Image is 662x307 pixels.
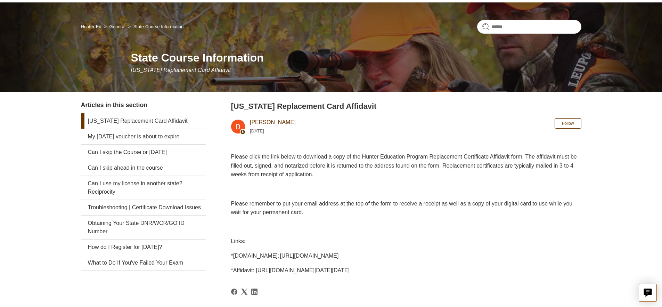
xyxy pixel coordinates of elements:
[231,267,350,273] span: *Affidavit: [URL][DOMAIN_NAME][DATE][DATE]
[231,201,573,216] span: Please remember to put your email address at the top of the form to receive a receipt as well as ...
[109,24,125,29] a: General
[81,24,101,29] a: Hunter-Ed
[555,118,581,129] button: Follow Article
[81,176,206,200] a: Can I use my license in another state? Reciprocity
[81,200,206,215] a: Troubleshooting | Certificate Download Issues
[81,129,206,144] a: My [DATE] voucher is about to expire
[251,289,258,295] svg: Share this page on LinkedIn
[131,49,581,66] h1: State Course Information
[81,255,206,270] a: What to Do If You've Failed Your Exam
[231,100,581,112] h2: Pennsylvania Replacement Card Affidavit
[231,289,237,295] svg: Share this page on Facebook
[241,289,247,295] svg: Share this page on X Corp
[81,160,206,176] a: Can I skip ahead in the course
[251,289,258,295] a: LinkedIn
[231,253,339,259] span: *[DOMAIN_NAME]: [URL][DOMAIN_NAME]
[126,24,183,29] li: State Course Information
[81,145,206,160] a: Can I skip the Course or [DATE]
[250,119,296,125] a: [PERSON_NAME]
[231,289,237,295] a: Facebook
[103,24,126,29] li: General
[231,238,246,244] span: Links:
[639,284,657,302] button: Live chat
[250,128,264,134] time: 02/12/2024, 18:11
[81,216,206,239] a: Obtaining Your State DNR/WCR/GO ID Number
[477,20,581,34] input: Search
[241,289,247,295] a: X Corp
[81,240,206,255] a: How do I Register for [DATE]?
[231,154,577,177] span: Please click the link below to download a copy of the Hunter Education Program Replacement Certif...
[131,67,231,73] span: [US_STATE] Replacement Card Affidavit
[133,24,184,29] a: State Course Information
[81,24,103,29] li: Hunter-Ed
[81,113,206,129] a: [US_STATE] Replacement Card Affidavit
[81,102,148,108] span: Articles in this section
